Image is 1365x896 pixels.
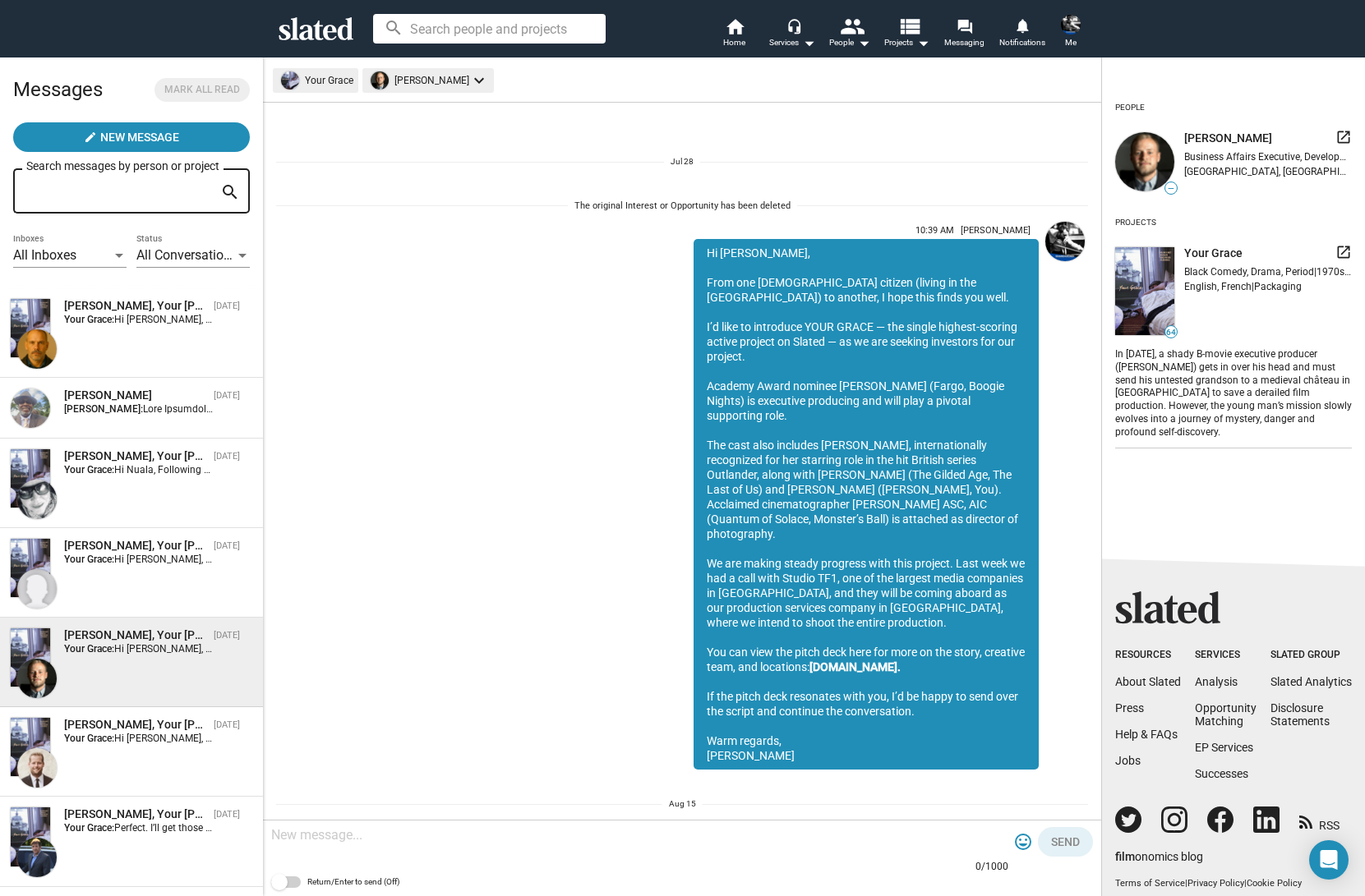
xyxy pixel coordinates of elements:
[854,33,874,53] mat-icon: arrow_drop_down
[1335,244,1352,260] mat-icon: launch
[1195,649,1257,662] div: Services
[915,225,954,236] span: 10:39 AM
[64,464,114,476] strong: Your Grace:
[13,122,250,152] button: New Message
[957,18,972,34] mat-icon: forum
[975,861,1008,874] mat-hint: 0/1000
[1115,850,1135,863] span: film
[1195,767,1248,780] a: Successes
[17,659,57,698] img: Andrew Ferguson
[1014,17,1030,33] mat-icon: notifications
[1184,151,1352,163] div: Business Affairs Executive, Development Coordinator, Project Manager
[1061,15,1081,34] img: Sean Skelton
[897,14,920,38] mat-icon: view_list
[64,643,114,655] strong: Your Grace:
[1045,222,1085,261] img: Sean Skelton
[17,838,57,877] img: Ken mandeville
[1115,701,1144,715] a: Press
[1013,832,1033,852] mat-icon: tag_faces
[1115,754,1141,767] a: Jobs
[1165,328,1177,338] span: 64
[1038,827,1093,857] button: Send
[1270,675,1352,688] a: Slated Analytics
[1244,878,1247,889] span: |
[214,540,240,551] time: [DATE]
[11,449,50,508] img: Your Grace
[1314,266,1317,278] span: |
[839,14,863,38] mat-icon: people
[1115,96,1145,119] div: People
[1115,675,1181,688] a: About Slated
[11,539,50,597] img: Your Grace
[1335,129,1352,145] mat-icon: launch
[1184,131,1272,146] span: [PERSON_NAME]
[64,627,207,643] div: Andrew Ferguson, Your Grace
[114,464,504,476] span: Hi Nuala, Following up again. Any chance to read Your Grace? Thanks, [PERSON_NAME]
[994,16,1051,53] a: Notifications
[1042,218,1088,773] a: Sean Skelton
[469,71,489,90] mat-icon: keyboard_arrow_down
[1184,281,1252,292] span: English, French
[1115,649,1181,662] div: Resources
[1115,132,1174,191] img: undefined
[706,16,763,53] a: Home
[11,388,50,428] img: Raquib Hakiem Abduallah
[1195,675,1238,688] a: Analysis
[114,822,406,834] span: Perfect. I’ll get those to you this evening. Thanks, [PERSON_NAME]
[64,806,207,822] div: Ken mandeville, Your Grace
[84,131,97,144] mat-icon: create
[1254,281,1302,292] span: Packaging
[11,299,50,357] img: Your Grace
[64,448,207,464] div: Nuala Quinn-Barton, Your Grace
[214,451,240,462] time: [DATE]
[1252,281,1254,292] span: |
[878,16,936,53] button: Projects
[64,538,207,554] div: Stu Pollok, Your Grace
[1270,649,1352,662] div: Slated Group
[214,719,240,730] time: [DATE]
[64,717,207,733] div: Robert Ogden Barnum, Your Grace
[11,628,50,687] img: Your Grace
[799,33,819,53] mat-icon: arrow_drop_down
[568,200,797,212] span: The original Interest or Opportunity has been deleted
[1065,33,1077,53] span: Me
[214,809,240,820] time: [DATE]
[64,733,114,744] strong: Your Grace:
[17,748,57,788] img: Robert Ogden Barnum
[114,643,682,655] span: Hi [PERSON_NAME], Just following up. I sent you the script about 6 weeks back. Any chance to read...
[214,390,240,401] time: [DATE]
[694,239,1039,770] div: Hi [PERSON_NAME], From one [DEMOGRAPHIC_DATA] citizen (living in the [GEOGRAPHIC_DATA]) to anothe...
[114,554,682,565] span: Hi [PERSON_NAME], Just following up. I sent you the script about 6 weeks back. Any chance to read...
[1270,701,1330,728] a: DisclosureStatements
[1115,211,1156,234] div: Projects
[362,68,494,93] mat-chip: [PERSON_NAME]
[64,388,207,403] div: Raquib Hakiem Abduallah
[11,718,50,776] img: Your Grace
[769,33,815,53] div: Services
[64,314,114,325] strong: Your Grace:
[1299,808,1340,834] a: RSS
[214,301,240,311] time: [DATE]
[1247,878,1302,889] a: Cookie Policy
[936,16,994,53] a: Messaging
[1309,840,1349,880] div: Open Intercom Messenger
[371,71,389,90] img: undefined
[725,16,745,36] mat-icon: home
[723,33,745,53] span: Home
[961,225,1031,236] span: [PERSON_NAME]
[1165,184,1177,193] span: —
[154,78,250,102] button: Mark all read
[884,33,929,53] span: Projects
[64,822,114,834] strong: Your Grace:
[13,247,76,263] span: All Inboxes
[763,16,821,53] button: Services
[17,329,57,369] img: Patrick di Santo
[64,298,207,314] div: Patrick di Santo, Your Grace
[64,403,143,415] strong: [PERSON_NAME]:
[307,872,399,892] span: Return/Enter to send (Off)
[1184,266,1314,278] span: Black Comedy, Drama, Period
[821,16,878,53] button: People
[829,33,870,53] div: People
[1184,246,1243,261] span: Your Grace
[64,554,114,565] strong: Your Grace:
